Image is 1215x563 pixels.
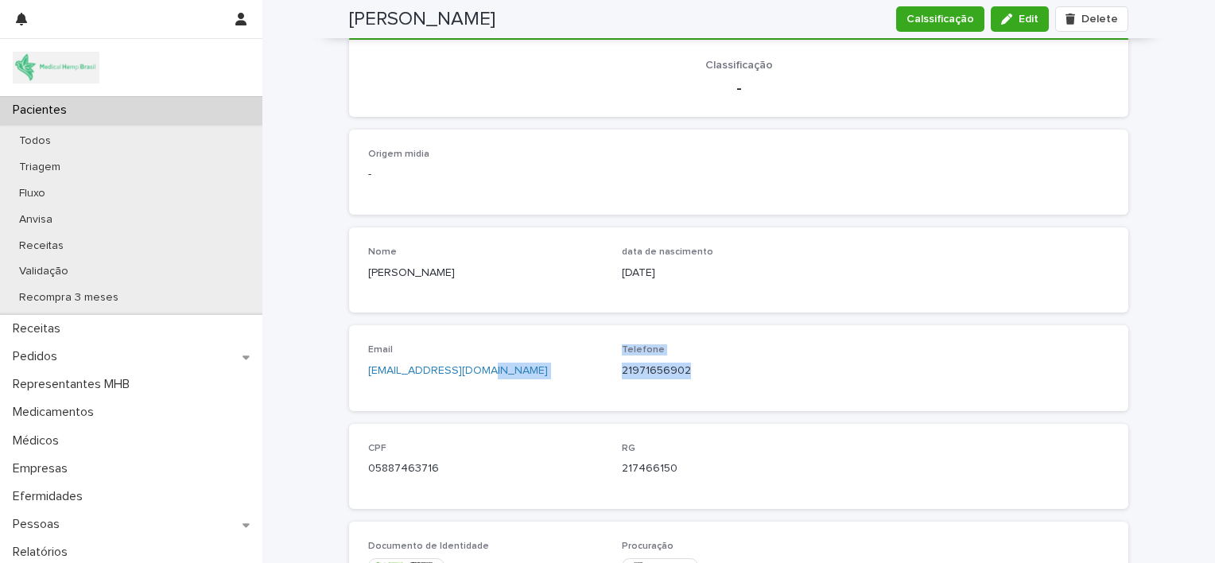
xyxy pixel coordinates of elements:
p: Empresas [6,461,80,476]
p: Relatórios [6,545,80,560]
p: Medicamentos [6,405,107,420]
p: Receitas [6,321,73,336]
p: - [368,166,603,183]
p: Fluxo [6,187,58,200]
span: Edit [1019,14,1038,25]
p: Pacientes [6,103,80,118]
span: Classificação [705,60,773,71]
span: Calssificação [906,11,974,27]
span: Documento de Identidade [368,542,489,551]
p: Triagem [6,161,73,174]
p: Médicos [6,433,72,448]
p: Validação [6,265,81,278]
a: [EMAIL_ADDRESS][DOMAIN_NAME] [368,365,548,376]
span: Email [368,345,393,355]
img: 4SJayOo8RSQX0lnsmxob [13,52,99,83]
h2: [PERSON_NAME] [349,8,495,31]
p: Efermidades [6,489,95,504]
span: Telefone [622,345,665,355]
p: Pedidos [6,349,70,364]
button: Calssificação [896,6,984,32]
p: 05887463716 [368,460,603,477]
p: 217466150 [622,460,856,477]
span: Origem midia [368,149,429,159]
p: Todos [6,134,64,148]
p: Representantes MHB [6,377,142,392]
p: Pessoas [6,517,72,532]
span: CPF [368,444,386,453]
p: - [368,79,1109,98]
span: Nome [368,247,397,257]
button: Delete [1055,6,1128,32]
span: Procuração [622,542,673,551]
p: [DATE] [622,265,856,281]
span: data de nascimento [622,247,713,257]
p: Recompra 3 meses [6,291,131,305]
p: Receitas [6,239,76,253]
p: 21971656902 [622,363,856,379]
span: RG [622,444,635,453]
p: Anvisa [6,213,65,227]
button: Edit [991,6,1049,32]
span: Delete [1081,14,1118,25]
p: [PERSON_NAME] [368,265,603,281]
